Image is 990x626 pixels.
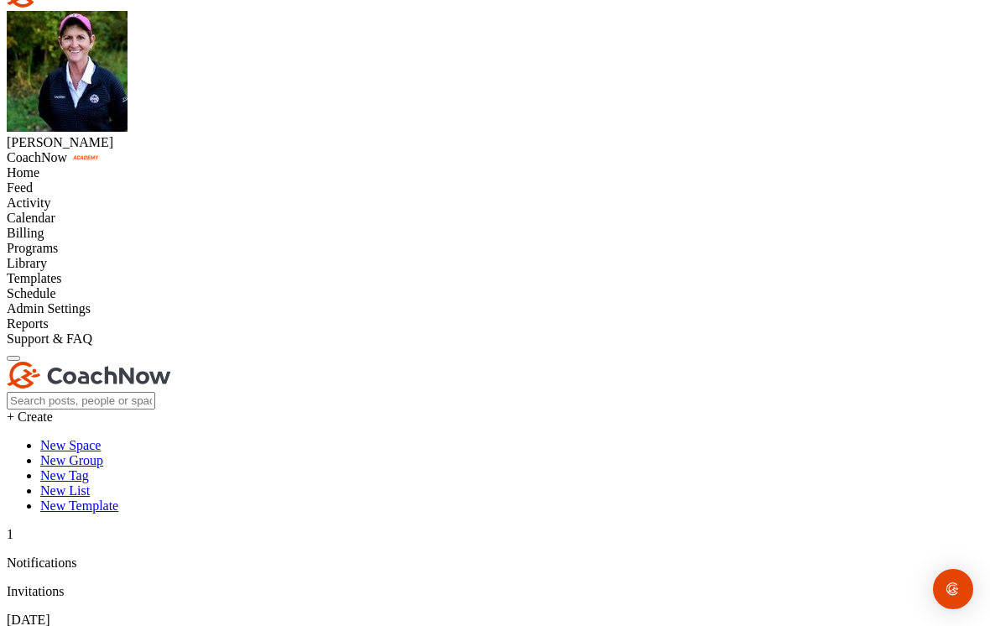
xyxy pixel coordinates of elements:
[7,196,983,211] div: Activity
[7,241,983,256] div: Programs
[7,135,983,150] div: [PERSON_NAME]
[933,569,973,609] div: Open Intercom Messenger
[7,556,983,571] p: Notifications
[7,256,983,271] div: Library
[7,527,983,542] p: 1
[7,165,983,180] div: Home
[7,584,983,599] p: Invitations
[7,316,983,331] div: Reports
[7,331,983,347] div: Support & FAQ
[7,392,155,410] input: Search posts, people or spaces...
[7,286,983,301] div: Schedule
[7,11,128,132] img: square_3a637bf1812625bbe0a2dd899ceb9368.jpg
[40,438,101,452] a: New Space
[7,271,983,286] div: Templates
[40,498,118,513] a: New Template
[7,362,171,389] img: CoachNow
[40,468,89,483] a: New Tag
[70,154,101,162] img: CoachNow acadmey
[7,301,983,316] div: Admin Settings
[7,410,983,425] div: + Create
[7,211,983,226] div: Calendar
[40,453,103,467] a: New Group
[40,483,90,498] a: New List
[7,180,983,196] div: Feed
[7,226,983,241] div: Billing
[7,150,983,165] div: CoachNow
